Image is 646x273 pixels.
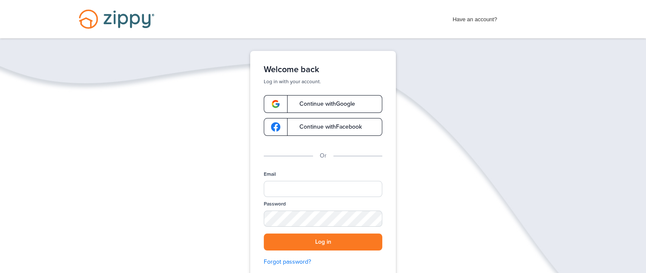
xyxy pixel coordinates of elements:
[264,95,382,113] a: google-logoContinue withGoogle
[291,124,362,130] span: Continue with Facebook
[264,211,382,227] input: Password
[264,200,286,208] label: Password
[271,122,280,132] img: google-logo
[264,78,382,85] p: Log in with your account.
[291,101,355,107] span: Continue with Google
[264,234,382,251] button: Log in
[264,181,382,197] input: Email
[320,151,327,160] p: Or
[264,257,382,267] a: Forgot password?
[264,65,382,75] h1: Welcome back
[453,11,497,24] span: Have an account?
[264,171,276,178] label: Email
[271,99,280,109] img: google-logo
[264,118,382,136] a: google-logoContinue withFacebook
